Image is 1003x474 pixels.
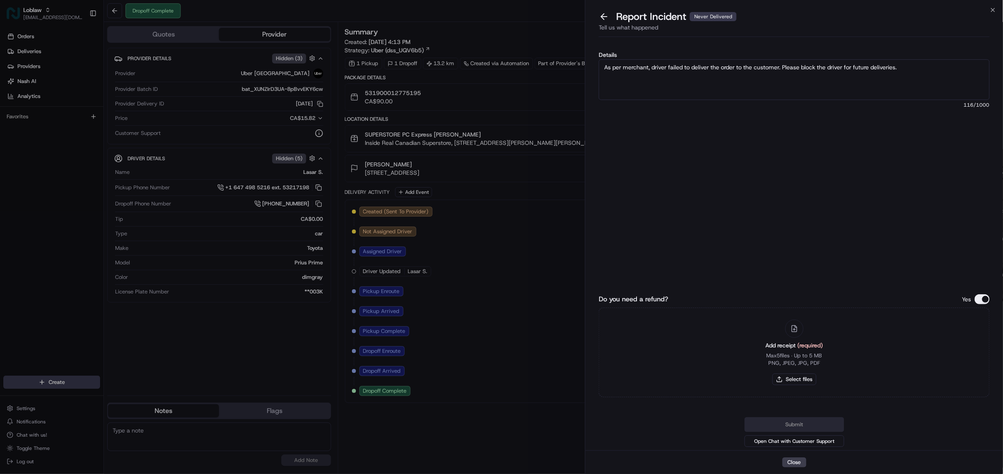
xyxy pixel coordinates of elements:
[8,80,23,95] img: 1736555255976-a54dd68f-1ca7-489b-9aae-adbdc363a1c4
[28,88,105,95] div: We're available if you need us!
[8,122,15,128] div: 📗
[599,102,990,108] span: 116 /1000
[83,141,101,147] span: Pylon
[141,82,151,92] button: Start new chat
[28,80,136,88] div: Start new chat
[599,52,990,58] label: Details
[798,342,823,349] span: (required)
[768,359,820,367] p: PNG, JPEG, JPG, PDF
[22,54,137,63] input: Clear
[67,117,137,132] a: 💻API Documentation
[962,295,971,303] p: Yes
[599,23,990,37] div: Tell us what happened
[70,122,77,128] div: 💻
[782,457,806,467] button: Close
[59,141,101,147] a: Powered byPylon
[17,121,64,129] span: Knowledge Base
[766,342,823,349] span: Add receipt
[8,9,25,25] img: Nash
[599,59,990,100] textarea: As per merchant, driver failed to deliver the order to the customer. Please block the driver for ...
[745,435,844,447] button: Open Chat with Customer Support
[772,374,816,385] button: Select files
[599,294,668,304] label: Do you need a refund?
[79,121,133,129] span: API Documentation
[766,352,822,359] p: Max 5 files ∙ Up to 5 MB
[616,10,737,23] p: Report Incident
[8,34,151,47] p: Welcome 👋
[5,117,67,132] a: 📗Knowledge Base
[690,12,737,21] div: Never Delivered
